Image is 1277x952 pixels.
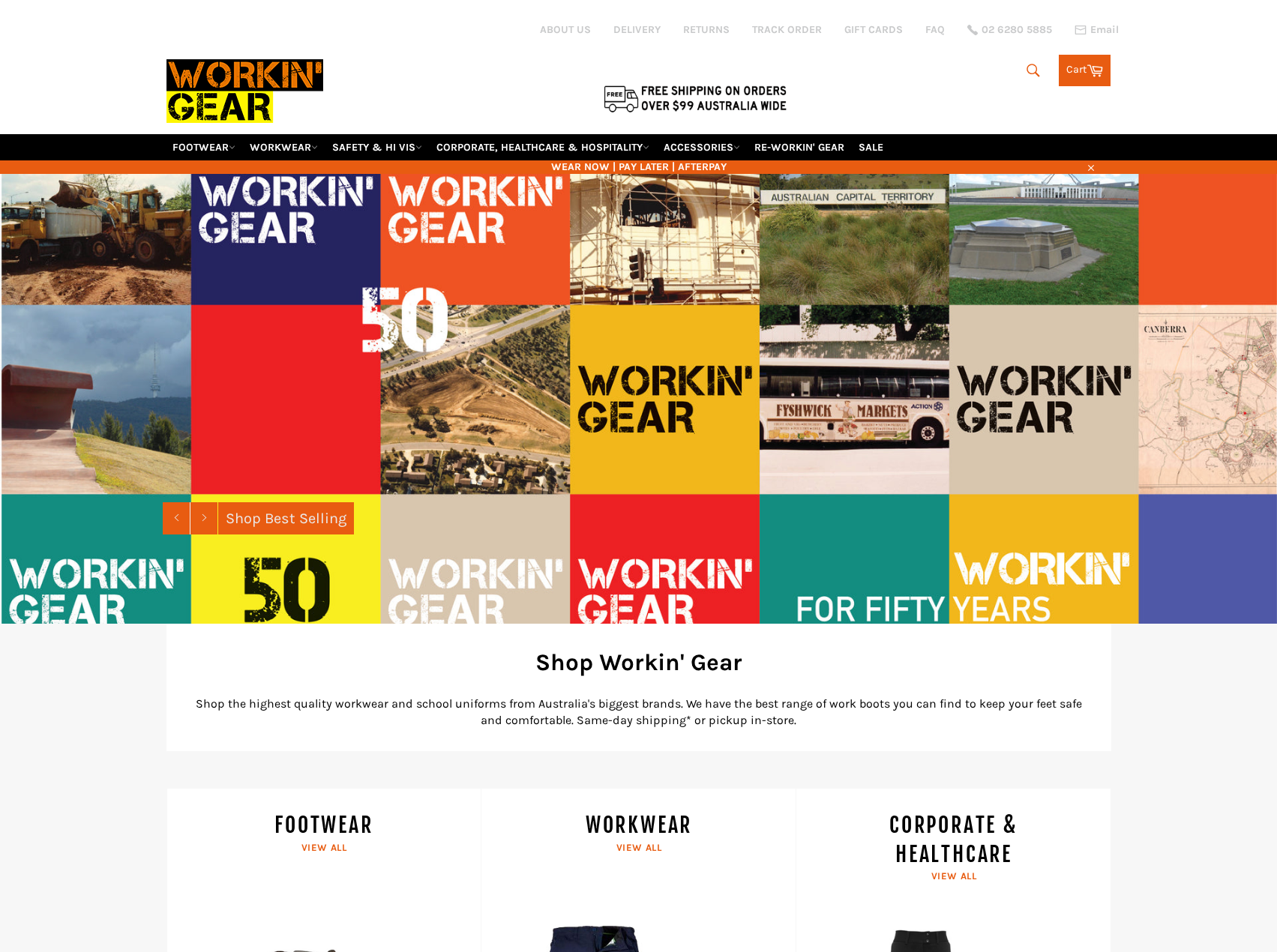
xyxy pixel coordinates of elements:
[853,134,889,160] a: SALE
[844,22,903,37] a: GIFT CARDS
[326,134,428,160] a: SAFETY & HI VIS
[683,22,730,37] a: RETURNS
[613,22,661,37] a: DELIVERY
[658,134,746,160] a: ACCESSORIES
[925,22,945,37] a: FAQ
[218,502,354,534] a: Shop Best Selling
[1059,55,1111,86] a: Cart
[244,134,324,160] a: WORKWEAR
[601,82,789,114] img: Flat $9.95 shipping Australia wide
[189,696,1089,729] p: Shop the highest quality workwear and school uniforms from Australia's biggest brands. We have th...
[540,22,591,37] a: ABOUT US
[1075,24,1119,36] a: Email
[166,160,1111,174] span: WEAR NOW | PAY LATER | AFTERPAY
[189,646,1089,678] h2: Shop Workin' Gear
[1090,25,1119,35] span: Email
[166,49,323,133] img: Workin Gear leaders in Workwear, Safety Boots, PPE, Uniforms. Australia's No.1 in Workwear
[967,25,1052,35] a: 02 6280 5885
[166,134,241,160] a: FOOTWEAR
[430,134,655,160] a: CORPORATE, HEALTHCARE & HOSPITALITY
[748,134,850,160] a: RE-WORKIN' GEAR
[982,25,1052,35] span: 02 6280 5885
[752,22,822,37] a: TRACK ORDER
